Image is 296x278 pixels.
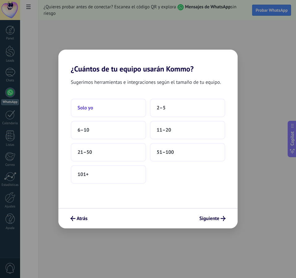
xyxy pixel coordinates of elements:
[150,121,225,139] button: 11–20
[71,99,146,117] button: Solo yo
[199,216,219,221] span: Siguiente
[197,213,228,224] button: Siguiente
[78,171,89,178] span: 101+
[71,165,146,184] button: 101+
[157,149,174,155] span: 51–100
[78,105,93,111] span: Solo yo
[71,78,221,86] span: Sugerimos herramientas e integraciones según el tamaño de tu equipo.
[150,99,225,117] button: 2–5
[68,213,90,224] button: Atrás
[157,105,166,111] span: 2–5
[78,127,89,133] span: 6–10
[150,143,225,161] button: 51–100
[78,149,92,155] span: 21–50
[157,127,171,133] span: 11–20
[77,216,87,221] span: Atrás
[71,143,146,161] button: 21–50
[71,121,146,139] button: 6–10
[58,50,238,73] h2: ¿Cuántos de tu equipo usarán Kommo?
